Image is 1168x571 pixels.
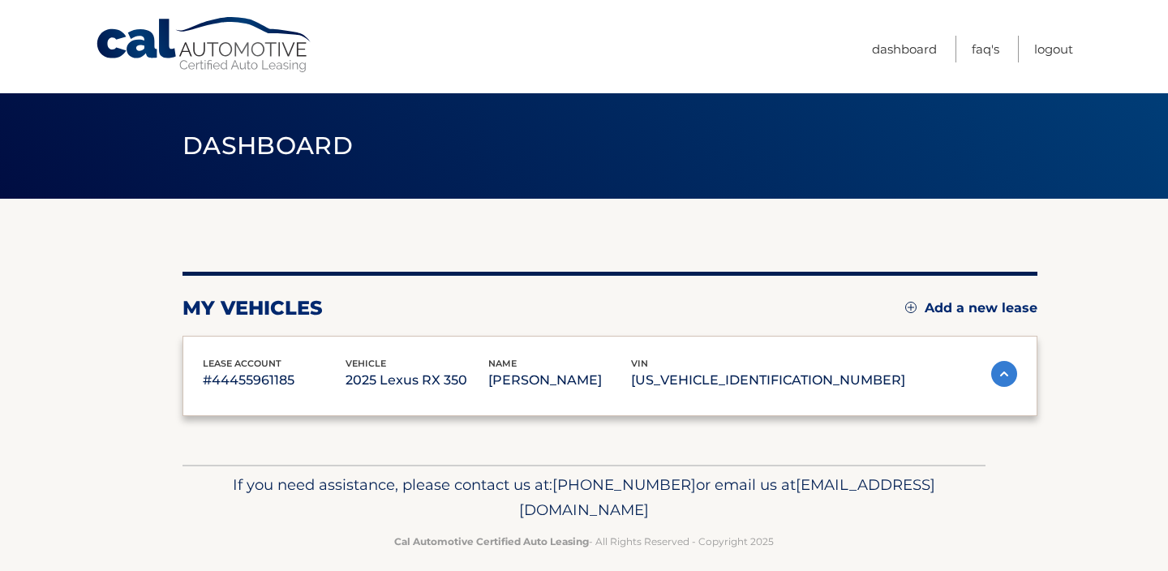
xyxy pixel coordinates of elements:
[1034,36,1073,62] a: Logout
[346,369,488,392] p: 2025 Lexus RX 350
[488,358,517,369] span: name
[991,361,1017,387] img: accordion-active.svg
[95,16,314,74] a: Cal Automotive
[552,475,696,494] span: [PHONE_NUMBER]
[394,535,589,547] strong: Cal Automotive Certified Auto Leasing
[203,358,281,369] span: lease account
[872,36,937,62] a: Dashboard
[346,358,386,369] span: vehicle
[488,369,631,392] p: [PERSON_NAME]
[905,302,917,313] img: add.svg
[193,533,975,550] p: - All Rights Reserved - Copyright 2025
[203,369,346,392] p: #44455961185
[182,296,323,320] h2: my vehicles
[631,358,648,369] span: vin
[972,36,999,62] a: FAQ's
[182,131,353,161] span: Dashboard
[631,369,905,392] p: [US_VEHICLE_IDENTIFICATION_NUMBER]
[905,300,1037,316] a: Add a new lease
[193,472,975,524] p: If you need assistance, please contact us at: or email us at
